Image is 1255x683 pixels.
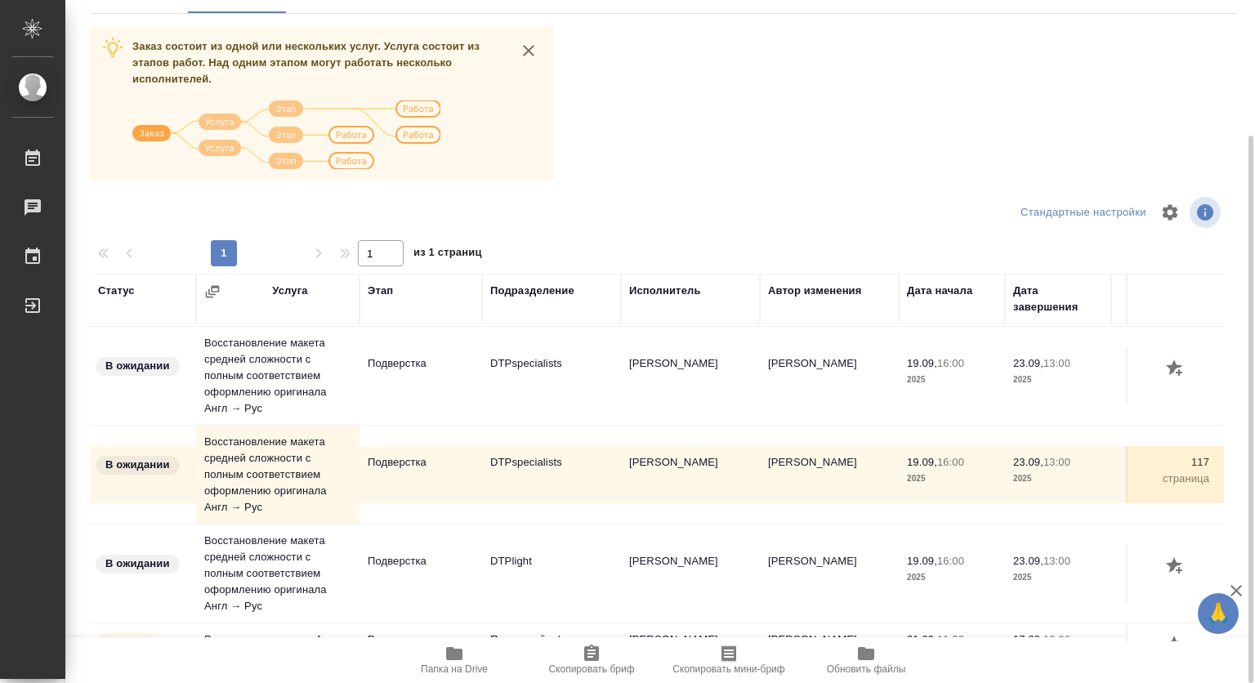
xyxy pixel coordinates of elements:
[105,634,153,650] p: В работе
[1013,569,1103,586] p: 2025
[907,471,997,487] p: 2025
[629,283,701,299] div: Исполнитель
[937,456,964,468] p: 16:00
[368,283,393,299] div: Этап
[1119,569,1209,586] p: Страница А4
[907,555,937,567] p: 19.09,
[907,633,937,645] p: 01.09,
[1043,555,1070,567] p: 13:00
[523,637,660,683] button: Скопировать бриф
[621,623,760,681] td: [PERSON_NAME]
[621,446,760,503] td: [PERSON_NAME]
[516,38,541,63] button: close
[196,623,360,681] td: Редактура несрочная Англ → Рус
[272,283,307,299] div: Услуга
[621,347,760,404] td: [PERSON_NAME]
[1119,355,1209,372] p: 20
[1013,555,1043,567] p: 23.09,
[1119,454,1209,471] p: 117
[760,545,899,602] td: [PERSON_NAME]
[368,632,474,648] p: Редактура
[760,347,899,404] td: [PERSON_NAME]
[760,623,899,681] td: [PERSON_NAME]
[907,357,937,369] p: 19.09,
[1119,632,1209,648] p: 64 701,55
[1016,200,1150,225] div: split button
[368,553,474,569] p: Подверстка
[386,637,523,683] button: Папка на Drive
[368,355,474,372] p: Подверстка
[907,456,937,468] p: 19.09,
[482,446,621,503] td: DTPspecialists
[490,283,574,299] div: Подразделение
[1119,372,1209,388] p: Страница А4
[1043,357,1070,369] p: 13:00
[1198,593,1239,634] button: 🙏
[105,457,170,473] p: В ожидании
[1013,357,1043,369] p: 23.09,
[105,358,170,374] p: В ожидании
[937,633,964,645] p: 11:00
[548,663,634,675] span: Скопировать бриф
[672,663,784,675] span: Скопировать мини-бриф
[196,426,360,524] td: Восстановление макета средней сложности с полным соответствием оформлению оригинала Англ → Рус
[621,545,760,602] td: [PERSON_NAME]
[660,637,797,683] button: Скопировать мини-бриф
[196,327,360,425] td: Восстановление макета средней сложности с полным соответствием оформлению оригинала Англ → Рус
[768,283,861,299] div: Автор изменения
[196,525,360,623] td: Восстановление макета средней сложности с полным соответствием оформлению оригинала Англ → Рус
[421,663,488,675] span: Папка на Drive
[1162,553,1190,581] button: Добавить оценку
[1013,633,1043,645] p: 17.09,
[98,283,135,299] div: Статус
[1119,471,1209,487] p: страница
[1043,456,1070,468] p: 13:00
[937,357,964,369] p: 16:00
[1013,283,1103,315] div: Дата завершения
[1162,632,1190,659] button: Добавить оценку
[827,663,906,675] span: Обновить файлы
[1190,197,1224,228] span: Посмотреть информацию
[1013,372,1103,388] p: 2025
[132,40,480,85] span: Заказ состоит из одной или нескольких услуг. Услуга состоит из этапов работ. Над одним этапом мог...
[797,637,935,683] button: Обновить файлы
[482,623,621,681] td: Проектный офис
[482,347,621,404] td: DTPspecialists
[105,556,170,572] p: В ожидании
[1119,553,1209,569] p: 204
[1204,596,1232,631] span: 🙏
[368,454,474,471] p: Подверстка
[204,283,221,300] button: Сгруппировать
[482,545,621,602] td: DTPlight
[907,372,997,388] p: 2025
[907,283,972,299] div: Дата начала
[1150,193,1190,232] span: Настроить таблицу
[1013,471,1103,487] p: 2025
[1043,633,1070,645] p: 10:00
[413,243,482,266] span: из 1 страниц
[1013,456,1043,468] p: 23.09,
[1162,355,1190,383] button: Добавить оценку
[937,555,964,567] p: 16:00
[760,446,899,503] td: [PERSON_NAME]
[907,569,997,586] p: 2025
